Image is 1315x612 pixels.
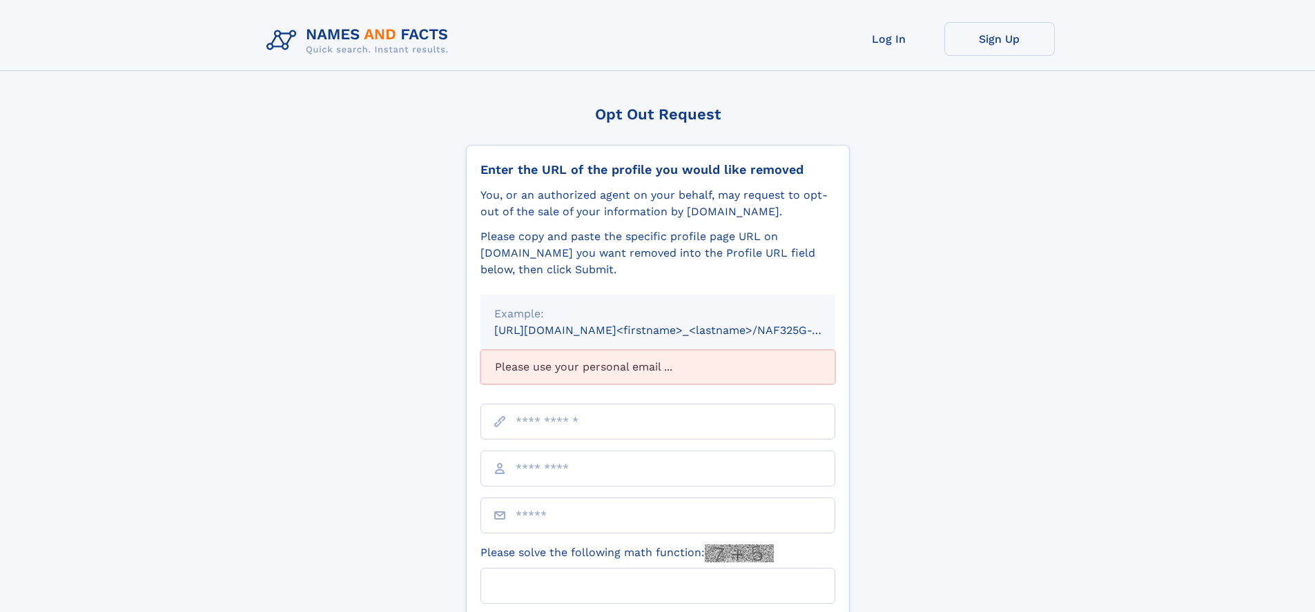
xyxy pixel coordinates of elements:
small: [URL][DOMAIN_NAME]<firstname>_<lastname>/NAF325G-xxxxxxxx [494,324,861,337]
div: Please use your personal email ... [480,350,835,384]
div: Enter the URL of the profile you would like removed [480,162,835,177]
div: Opt Out Request [466,106,850,123]
a: Sign Up [944,22,1055,56]
div: Please copy and paste the specific profile page URL on [DOMAIN_NAME] you want removed into the Pr... [480,228,835,278]
img: Logo Names and Facts [261,22,460,59]
div: You, or an authorized agent on your behalf, may request to opt-out of the sale of your informatio... [480,187,835,220]
div: Example: [494,306,821,322]
a: Log In [834,22,944,56]
label: Please solve the following math function: [480,544,774,562]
